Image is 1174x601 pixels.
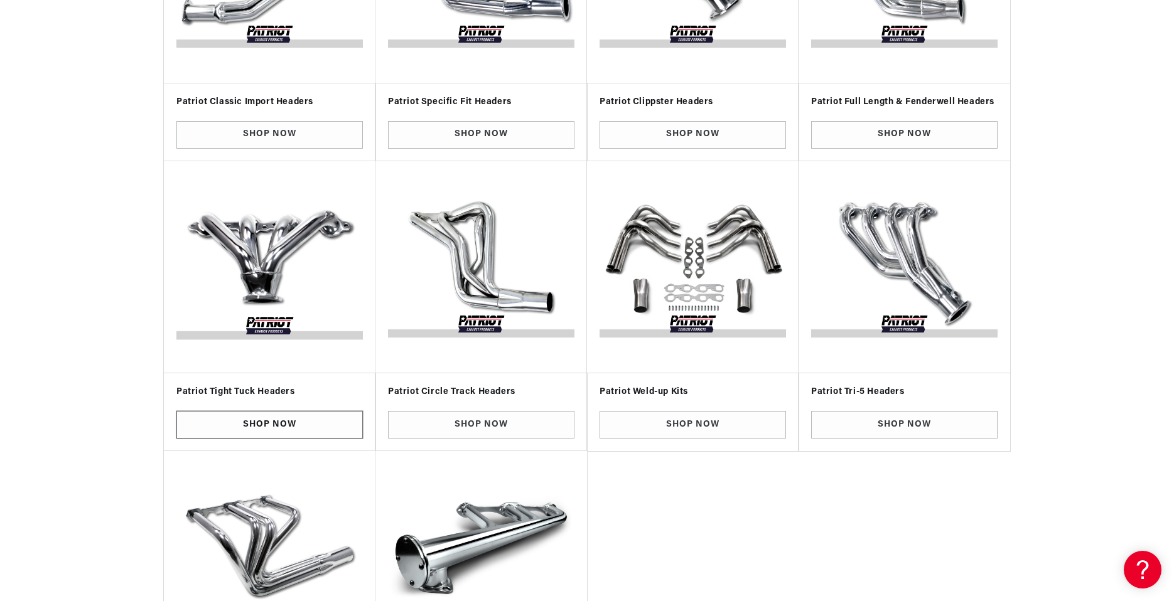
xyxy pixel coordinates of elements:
a: Shop Now [176,121,363,149]
h3: Patriot Weld-up Kits [600,386,786,398]
a: Shop Now [811,411,998,439]
h3: Patriot Circle Track Headers [388,386,574,398]
h3: Patriot Specific Fit Headers [388,96,574,109]
img: Patriot-Circle-Track-Headers-v1588104147736.jpg [388,174,574,360]
a: Shop Now [388,411,574,439]
img: Patriot-Weld-Up-Kit-Headers-v1588626840666.jpg [600,174,786,360]
h3: Patriot Tri-5 Headers [811,386,998,398]
h3: Patriot Classic Import Headers [176,96,363,109]
img: Patriot-Tri-5-Headers-v1588104179567.jpg [811,174,998,360]
h3: Patriot Tight Tuck Headers [176,386,363,398]
a: Shop Now [811,121,998,149]
a: Shop Now [600,411,786,439]
a: Shop Now [176,411,363,439]
a: Shop Now [600,121,786,149]
img: Patriot-Tight-Tuck-Headers-v1588104139546.jpg [174,171,366,363]
h3: Patriot Full Length & Fenderwell Headers [811,96,998,109]
a: Shop Now [388,121,574,149]
h3: Patriot Clippster Headers [600,96,786,109]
